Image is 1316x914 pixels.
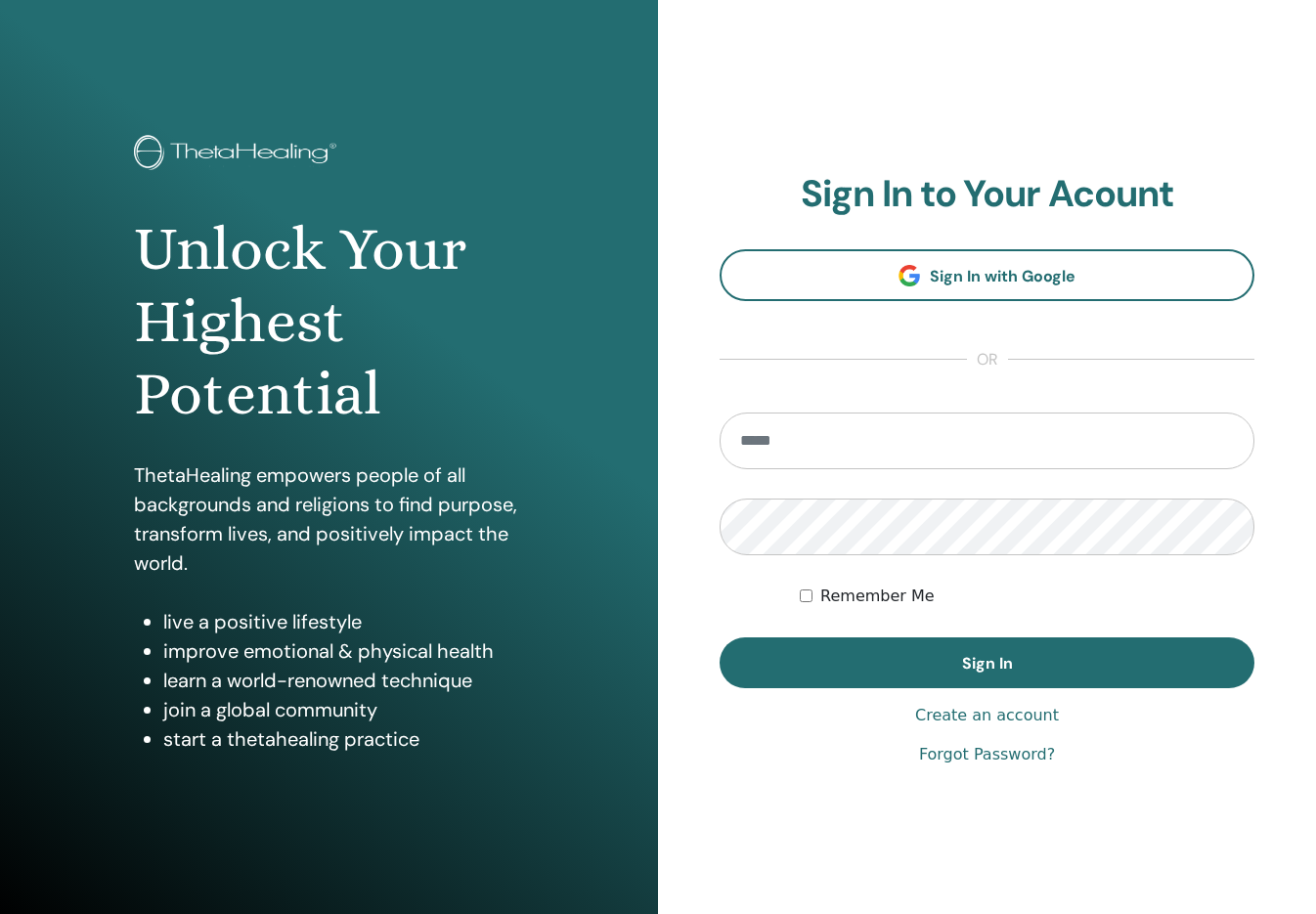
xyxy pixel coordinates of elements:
p: ThetaHealing empowers people of all backgrounds and religions to find purpose, transform lives, a... [134,460,524,578]
button: Sign In [720,637,1254,688]
h1: Unlock Your Highest Potential [134,213,524,431]
a: Forgot Password? [919,743,1055,766]
div: Keep me authenticated indefinitely or until I manually logout [800,585,1254,608]
h2: Sign In to Your Acount [720,172,1254,217]
span: or [967,348,1008,371]
li: learn a world-renowned technique [163,666,524,695]
label: Remember Me [820,585,935,608]
span: Sign In with Google [930,266,1075,286]
li: start a thetahealing practice [163,724,524,754]
span: Sign In [962,653,1013,674]
li: join a global community [163,695,524,724]
a: Sign In with Google [720,249,1254,301]
li: improve emotional & physical health [163,636,524,666]
li: live a positive lifestyle [163,607,524,636]
a: Create an account [915,704,1059,727]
